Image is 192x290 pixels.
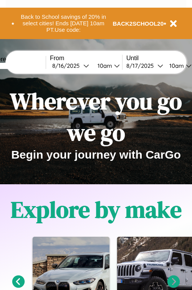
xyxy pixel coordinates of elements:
b: BACK2SCHOOL20 [113,20,164,27]
h1: Explore by make [11,194,182,225]
div: 10am [166,62,186,69]
button: 8/16/2025 [50,62,91,70]
div: 10am [94,62,114,69]
button: 10am [91,62,122,70]
div: 8 / 16 / 2025 [52,62,83,69]
button: Back to School savings of 20% in select cities! Ends [DATE] 10am PT.Use code: [14,11,113,35]
label: From [50,55,122,62]
div: 8 / 17 / 2025 [126,62,157,69]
